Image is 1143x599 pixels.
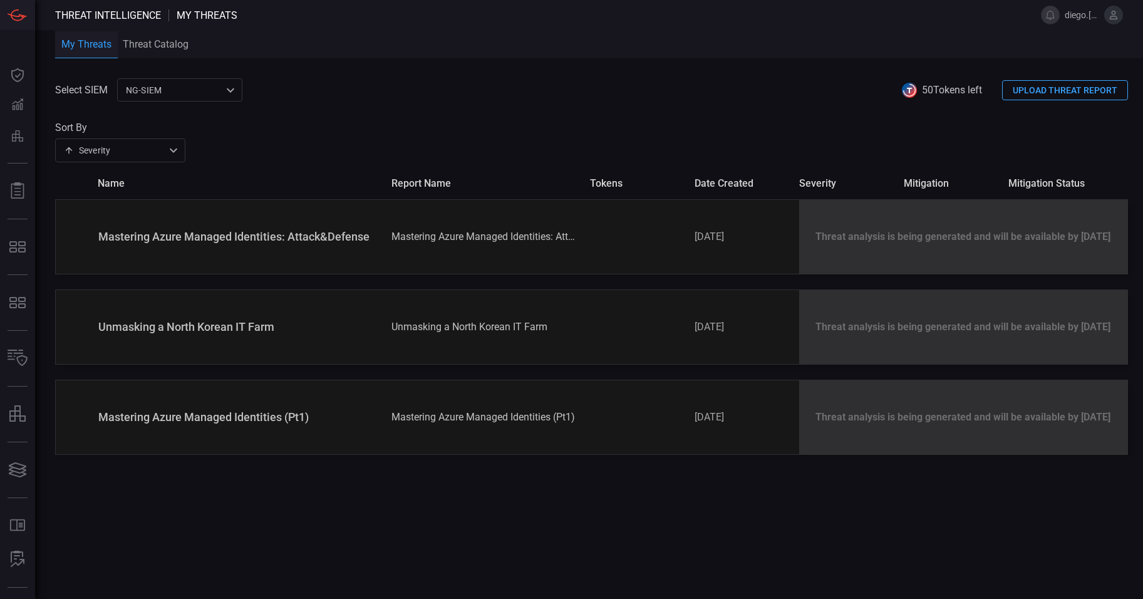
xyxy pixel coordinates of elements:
[1065,10,1099,20] span: diego.[PERSON_NAME].amandi
[391,231,580,242] div: Mastering Azure Managed Identities: Attack&Defense
[695,177,789,189] span: date created
[55,84,108,96] label: Select SIEM
[98,320,381,333] div: Unmasking a North Korean IT Farm
[3,511,33,541] button: Rule Catalog
[55,122,185,133] label: Sort By
[3,288,33,318] button: MITRE - Detection Posture
[391,411,580,423] div: Mastering Azure Managed Identities (Pt1)
[118,30,194,58] button: Threat Catalog
[799,177,894,189] span: severity
[3,232,33,262] button: MITRE - Exposures
[64,144,165,157] div: Severity
[126,84,222,96] p: NG-SIEM
[3,343,33,373] button: Inventory
[590,177,685,189] span: tokens
[799,290,1127,364] div: Threat analysis is being generated and will be available by 08-21-2025
[3,120,33,150] button: Preventions
[98,177,381,189] span: name
[3,176,33,206] button: Reports
[3,90,33,120] button: Detections
[695,231,789,242] div: [DATE]
[799,200,1127,274] div: Threat analysis is being generated and will be available by 08-21-2025
[922,84,982,96] span: 50 Tokens left
[177,9,237,21] span: My Threats
[1008,177,1103,189] span: mitigation status
[799,380,1127,454] div: Threat analysis is being generated and will be available by 08-21-2025
[391,177,581,189] span: report name
[695,321,789,333] div: [DATE]
[55,9,161,21] span: Threat Intelligence
[3,455,33,485] button: Cards
[98,410,381,424] div: Mastering Azure Managed Identities (Pt1)
[695,411,789,423] div: [DATE]
[904,177,998,189] span: mitigation
[1002,80,1128,100] button: UPLOAD THREAT REPORT
[98,230,381,243] div: Mastering Azure Managed Identities: Attack&Defense
[3,544,33,575] button: ALERT ANALYSIS
[391,321,580,333] div: Unmasking a North Korean IT Farm
[55,31,118,60] button: My Threats
[3,60,33,90] button: Dashboard
[3,399,33,429] button: assets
